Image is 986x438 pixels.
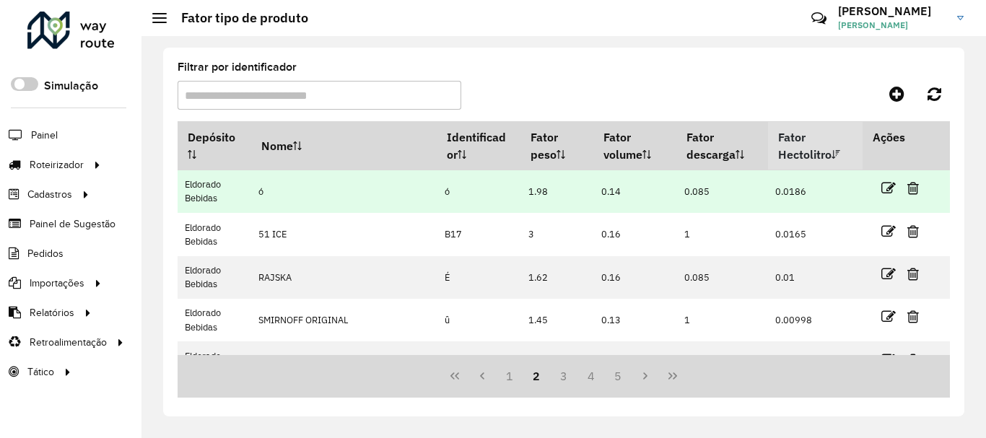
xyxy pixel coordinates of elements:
[881,307,896,326] a: Editar
[178,256,251,299] td: Eldorado Bebidas
[251,299,437,341] td: SMIRNOFF ORIGINAL
[178,170,251,213] td: Eldorado Bebidas
[677,122,768,170] th: Fator descarga
[178,341,251,384] td: Eldorado Bebidas
[550,362,577,390] button: 3
[605,362,632,390] button: 5
[768,299,863,341] td: 0.00998
[768,213,863,255] td: 0.0165
[881,222,896,241] a: Editar
[881,264,896,284] a: Editar
[863,122,949,152] th: Ações
[577,362,605,390] button: 4
[593,122,677,170] th: Fator volume
[520,299,593,341] td: 1.45
[437,213,520,255] td: B17
[523,362,550,390] button: 2
[437,341,520,384] td: D71
[520,170,593,213] td: 1.98
[803,3,834,34] a: Contato Rápido
[677,299,768,341] td: 1
[768,122,863,170] th: Fator Hectolitro
[27,246,64,261] span: Pedidos
[30,335,107,350] span: Retroalimentação
[768,170,863,213] td: 0.0186
[178,213,251,255] td: Eldorado Bebidas
[659,362,686,390] button: Last Page
[632,362,659,390] button: Next Page
[468,362,496,390] button: Previous Page
[881,178,896,198] a: Editar
[838,4,946,18] h3: [PERSON_NAME]
[437,122,520,170] th: Identificador
[677,213,768,255] td: 1
[838,19,946,32] span: [PERSON_NAME]
[30,276,84,291] span: Importações
[768,256,863,299] td: 0.01
[593,299,677,341] td: 0.13
[593,341,677,384] td: 0.05
[520,341,593,384] td: 0.3
[27,364,54,380] span: Tático
[520,122,593,170] th: Fator peso
[677,170,768,213] td: 0.085
[520,213,593,255] td: 3
[437,299,520,341] td: û
[251,341,437,384] td: BUBBALOO
[30,305,74,320] span: Relatórios
[251,170,437,213] td: ó
[178,58,297,76] label: Filtrar por identificador
[496,362,523,390] button: 1
[768,341,863,384] td: 0.003
[27,187,72,202] span: Cadastros
[167,10,308,26] h2: Fator tipo de produto
[251,256,437,299] td: RAJSKA
[178,299,251,341] td: Eldorado Bebidas
[907,264,919,284] a: Excluir
[907,307,919,326] a: Excluir
[44,77,98,95] label: Simulação
[437,170,520,213] td: ó
[907,178,919,198] a: Excluir
[907,350,919,369] a: Excluir
[251,122,437,170] th: Nome
[178,122,251,170] th: Depósito
[593,256,677,299] td: 0.16
[520,256,593,299] td: 1.62
[30,157,84,172] span: Roteirizador
[593,213,677,255] td: 0.16
[677,256,768,299] td: 0.085
[437,256,520,299] td: É
[441,362,468,390] button: First Page
[251,213,437,255] td: 51 ICE
[31,128,58,143] span: Painel
[907,222,919,241] a: Excluir
[881,350,896,369] a: Editar
[593,170,677,213] td: 0.14
[30,216,115,232] span: Painel de Sugestão
[677,341,768,384] td: 0.5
